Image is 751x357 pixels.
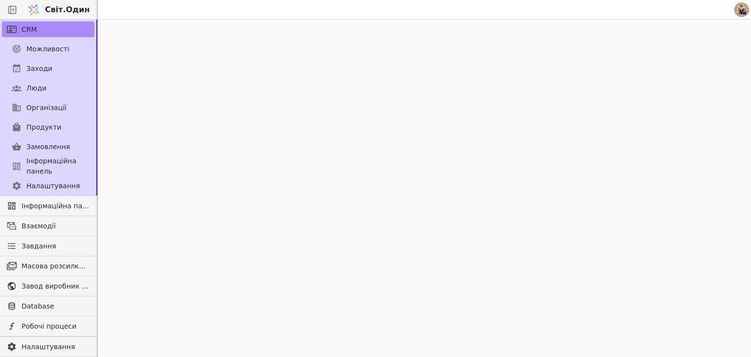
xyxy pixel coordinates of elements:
[2,139,94,155] a: Замовлення
[2,119,94,135] a: Продукти
[26,182,80,190] font: Налаштування
[26,157,76,175] font: Інформаційна панель
[2,41,94,57] a: Можливості
[45,5,90,14] font: Світ.Один
[22,25,37,33] font: CRM
[2,258,94,274] a: Масова розсилка електронною поштою
[2,22,94,37] a: CRM
[22,222,56,230] font: Взаємодії
[2,278,94,294] a: Завод виробник металочерепиці - B2B платформа
[26,143,70,151] font: Замовлення
[26,84,46,92] font: Люди
[22,242,56,250] font: Завдання
[2,218,94,234] a: Взаємодії
[2,238,94,254] a: Завдання
[2,100,94,115] a: Організації
[2,158,94,174] a: Інформаційна панель
[26,0,41,19] img: Логотип
[2,178,94,194] a: Налаштування
[2,80,94,96] a: Люди
[26,123,62,131] font: Продукти
[2,61,94,76] a: Заходи
[26,104,66,112] font: Організації
[2,298,94,314] a: Database
[22,301,89,312] span: Database
[26,45,69,53] font: Можливості
[22,322,76,330] font: Робочі процеси
[734,4,749,14] img: 1758274860868-menedger1-700x473.jpg
[22,282,204,290] font: Завод виробник металочерепиці - B2B платформа
[22,202,99,210] font: Інформаційна панель
[2,339,94,355] a: Налаштування
[22,343,75,351] font: Налаштування
[24,0,95,19] a: Світ.Один
[2,198,94,214] a: Інформаційна панель
[2,318,94,334] a: Робочі процеси
[26,65,52,72] font: Заходи
[22,262,165,270] font: Масова розсилка електронною поштою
